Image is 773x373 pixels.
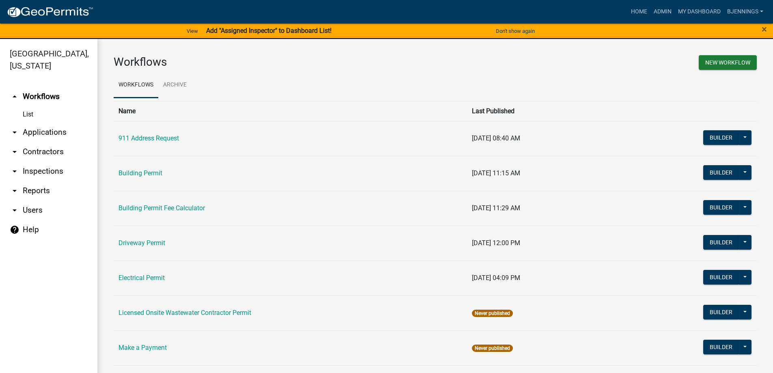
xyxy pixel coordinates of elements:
i: arrow_drop_up [10,92,19,101]
a: Workflows [114,72,158,98]
span: Never published [472,345,513,352]
button: Builder [703,130,739,145]
i: arrow_drop_down [10,205,19,215]
a: 911 Address Request [118,134,179,142]
i: arrow_drop_down [10,186,19,196]
a: Driveway Permit [118,239,165,247]
button: Builder [703,165,739,180]
strong: Add "Assigned Inspector" to Dashboard List! [206,27,332,34]
a: Building Permit [118,169,162,177]
span: [DATE] 08:40 AM [472,134,520,142]
a: Licensed Onsite Wastewater Contractor Permit [118,309,251,317]
button: Builder [703,270,739,285]
i: help [10,225,19,235]
span: [DATE] 11:15 AM [472,169,520,177]
span: [DATE] 04:09 PM [472,274,520,282]
button: Builder [703,200,739,215]
a: Building Permit Fee Calculator [118,204,205,212]
h3: Workflows [114,55,429,69]
button: Builder [703,340,739,354]
i: arrow_drop_down [10,127,19,137]
a: Home [628,4,650,19]
a: My Dashboard [675,4,724,19]
span: [DATE] 12:00 PM [472,239,520,247]
button: Builder [703,235,739,250]
a: View [183,24,201,38]
a: Electrical Permit [118,274,165,282]
span: Never published [472,310,513,317]
th: Last Published [467,101,611,121]
button: Builder [703,305,739,319]
span: [DATE] 11:29 AM [472,204,520,212]
button: Close [762,24,767,34]
a: Admin [650,4,675,19]
i: arrow_drop_down [10,166,19,176]
span: × [762,24,767,35]
th: Name [114,101,467,121]
i: arrow_drop_down [10,147,19,157]
a: bjennings [724,4,767,19]
a: Archive [158,72,192,98]
button: New Workflow [699,55,757,70]
button: Don't show again [493,24,538,38]
a: Make a Payment [118,344,167,351]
